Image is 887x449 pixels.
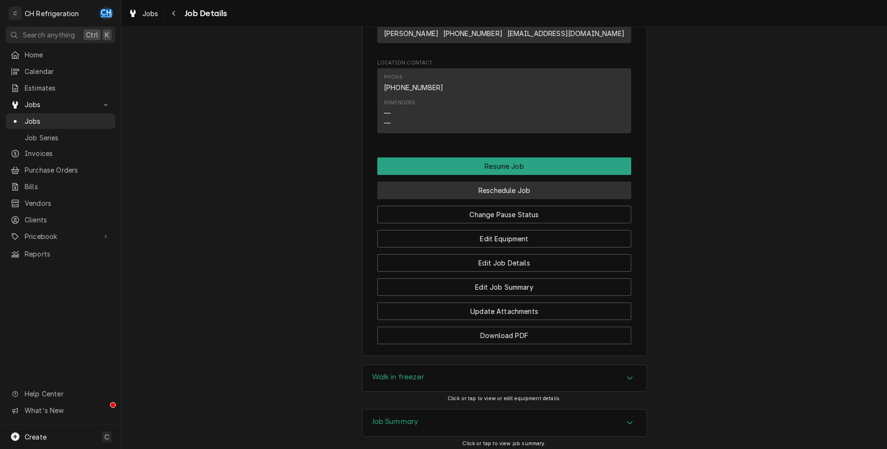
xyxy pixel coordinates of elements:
[507,29,625,37] a: [EMAIL_ADDRESS][DOMAIN_NAME]
[384,19,439,38] div: Name
[384,28,439,38] div: [PERSON_NAME]
[377,175,631,199] div: Button Group Row
[6,162,115,178] a: Purchase Orders
[384,118,391,128] div: —
[6,246,115,262] a: Reports
[443,29,503,37] a: [PHONE_NUMBER]
[25,100,96,110] span: Jobs
[100,7,113,20] div: Chris Hiraga's Avatar
[6,386,115,402] a: Go to Help Center
[377,254,631,272] button: Edit Job Details
[25,182,111,192] span: Bills
[462,440,546,447] span: Click or tap to view job summary.
[25,83,111,93] span: Estimates
[100,7,113,20] div: CH
[377,182,631,199] button: Reschedule Job
[9,7,22,20] div: CH Refrigeration's Avatar
[377,320,631,344] div: Button Group Row
[182,7,227,20] span: Job Details
[23,30,75,40] span: Search anything
[6,212,115,228] a: Clients
[377,278,631,296] button: Edit Job Summary
[377,157,631,175] div: Button Group Row
[6,64,115,79] a: Calendar
[25,9,79,18] div: CH Refrigeration
[363,410,646,436] button: Accordion Details Expand Trigger
[124,6,162,21] a: Jobs
[363,410,646,436] div: Accordion Header
[25,148,111,158] span: Invoices
[25,231,96,241] span: Pricebook
[377,14,631,47] div: Job Contact List
[6,403,115,418] a: Go to What's New
[167,6,182,21] button: Navigate back
[384,99,415,107] div: Reminders
[363,365,646,392] div: Accordion Header
[6,97,115,112] a: Go to Jobs
[443,19,503,38] div: Phone
[86,30,98,40] span: Ctrl
[377,223,631,247] div: Button Group Row
[25,389,110,399] span: Help Center
[377,199,631,223] div: Button Group Row
[25,249,111,259] span: Reports
[25,215,111,225] span: Clients
[372,373,424,382] h3: Walk in freezer
[377,59,631,67] span: Location Contact
[6,130,115,146] a: Job Series
[25,198,111,208] span: Vendors
[377,230,631,247] button: Edit Equipment
[25,66,111,76] span: Calendar
[377,157,631,175] button: Resume Job
[25,116,111,126] span: Jobs
[384,83,443,92] a: [PHONE_NUMBER]
[25,133,111,143] span: Job Series
[25,165,111,175] span: Purchase Orders
[377,272,631,296] div: Button Group Row
[377,206,631,223] button: Change Pause Status
[6,80,115,96] a: Estimates
[377,302,631,320] button: Update Attachments
[372,417,419,426] h3: Job Summary
[377,14,631,43] div: Contact
[384,108,391,118] div: —
[142,9,159,18] span: Jobs
[6,27,115,43] button: Search anythingCtrlK
[448,395,561,402] span: Click or tap to view or edit equipment details.
[377,68,631,133] div: Contact
[377,296,631,320] div: Button Group Row
[507,19,625,38] div: Email
[105,30,109,40] span: K
[363,365,646,392] button: Accordion Details Expand Trigger
[377,247,631,272] div: Button Group Row
[6,179,115,194] a: Bills
[384,99,415,128] div: Reminders
[384,73,443,92] div: Phone
[377,68,631,137] div: Location Contact List
[362,365,647,392] div: Walk in freezer
[377,157,631,344] div: Button Group
[377,327,631,344] button: Download PDF
[25,50,111,60] span: Home
[9,7,22,20] div: C
[6,113,115,129] a: Jobs
[25,405,110,415] span: What's New
[384,73,402,81] div: Phone
[104,432,109,442] span: C
[6,146,115,161] a: Invoices
[377,59,631,137] div: Location Contact
[25,433,47,441] span: Create
[6,47,115,63] a: Home
[6,229,115,244] a: Go to Pricebook
[6,195,115,211] a: Vendors
[362,409,647,437] div: Job Summary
